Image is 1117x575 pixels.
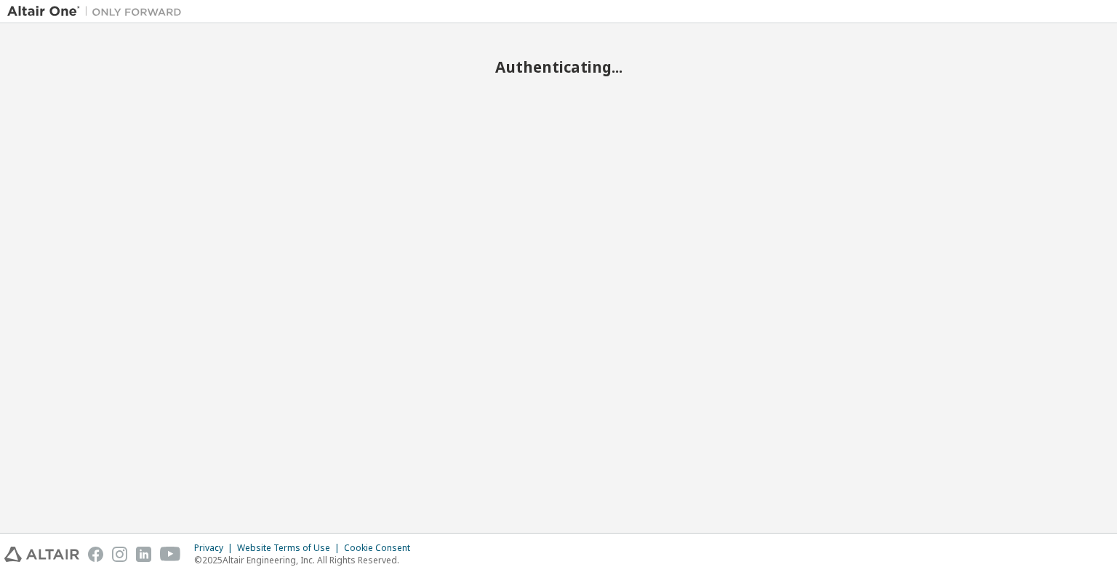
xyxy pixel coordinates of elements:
[112,547,127,562] img: instagram.svg
[194,554,419,566] p: © 2025 Altair Engineering, Inc. All Rights Reserved.
[4,547,79,562] img: altair_logo.svg
[160,547,181,562] img: youtube.svg
[237,542,344,554] div: Website Terms of Use
[136,547,151,562] img: linkedin.svg
[7,4,189,19] img: Altair One
[88,547,103,562] img: facebook.svg
[194,542,237,554] div: Privacy
[7,57,1110,76] h2: Authenticating...
[344,542,419,554] div: Cookie Consent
